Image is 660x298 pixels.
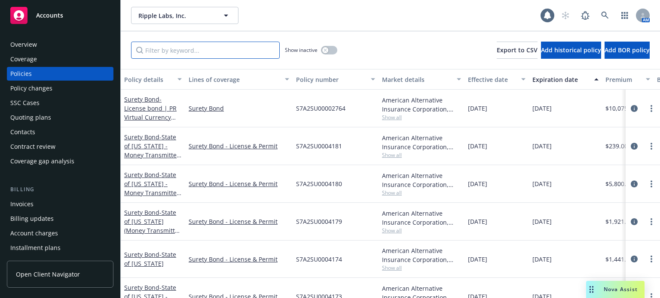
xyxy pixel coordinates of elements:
[629,141,639,151] a: circleInformation
[7,197,113,211] a: Invoices
[646,141,657,151] a: more
[382,264,461,271] span: Show all
[532,75,589,84] div: Expiration date
[586,281,645,298] button: Nova Assist
[7,140,113,154] a: Contract review
[382,133,461,151] div: American Alternative Insurance Corporation, [GEOGRAPHIC_DATA] Re
[10,38,37,51] div: Overview
[7,226,113,240] a: Account charges
[10,197,34,211] div: Invoices
[382,96,461,114] div: American Alternative Insurance Corporation, [GEOGRAPHIC_DATA] Re
[7,96,113,110] a: SSC Cases
[138,11,213,20] span: Ripple Labs, Inc.
[189,255,289,264] a: Surety Bond - License & Permit
[605,104,636,113] span: $10,075.00
[10,67,32,81] div: Policies
[285,46,318,54] span: Show inactive
[605,179,633,188] span: $5,800.00
[532,104,552,113] span: [DATE]
[124,95,177,130] a: Surety Bond
[36,12,63,19] span: Accounts
[189,179,289,188] a: Surety Bond - License & Permit
[382,246,461,264] div: American Alternative Insurance Corporation, [GEOGRAPHIC_DATA] Re
[382,171,461,189] div: American Alternative Insurance Corporation, [GEOGRAPHIC_DATA] Re
[296,141,342,151] span: S7A2SU0004181
[7,125,113,139] a: Contacts
[605,75,641,84] div: Premium
[604,286,638,293] span: Nova Assist
[629,217,639,227] a: circleInformation
[7,52,113,66] a: Coverage
[10,111,51,124] div: Quoting plans
[605,217,633,226] span: $1,921.00
[577,7,594,24] a: Report a Bug
[296,179,342,188] span: S7A2SU0004180
[10,226,58,240] div: Account charges
[596,7,614,24] a: Search
[124,208,181,244] a: Surety Bond
[382,189,461,196] span: Show all
[605,255,633,264] span: $1,441.00
[7,3,113,27] a: Accounts
[532,255,552,264] span: [DATE]
[7,212,113,226] a: Billing updates
[382,114,461,121] span: Show all
[497,42,538,59] button: Export to CSV
[296,255,342,264] span: S7A2SU0004174
[7,38,113,51] a: Overview
[497,46,538,54] span: Export to CSV
[382,227,461,234] span: Show all
[124,250,176,268] a: Surety Bond
[7,154,113,168] a: Coverage gap analysis
[468,75,516,84] div: Effective date
[468,179,487,188] span: [DATE]
[646,179,657,189] a: more
[541,42,601,59] button: Add historical policy
[557,7,574,24] a: Start snowing
[124,171,179,206] a: Surety Bond
[586,281,597,298] div: Drag to move
[646,254,657,264] a: more
[296,75,366,84] div: Policy number
[382,75,452,84] div: Market details
[468,104,487,113] span: [DATE]
[189,104,289,113] a: Surety Bond
[464,69,529,90] button: Effective date
[468,217,487,226] span: [DATE]
[616,7,633,24] a: Switch app
[7,111,113,124] a: Quoting plans
[10,212,54,226] div: Billing updates
[10,154,74,168] div: Coverage gap analysis
[605,46,650,54] span: Add BOR policy
[602,69,654,90] button: Premium
[10,241,61,255] div: Installment plans
[532,141,552,151] span: [DATE]
[16,270,80,279] span: Open Client Navigator
[10,125,35,139] div: Contacts
[532,217,552,226] span: [DATE]
[382,151,461,159] span: Show all
[296,217,342,226] span: S7A2SU0004179
[189,217,289,226] a: Surety Bond - License & Permit
[121,69,185,90] button: Policy details
[382,209,461,227] div: American Alternative Insurance Corporation, [GEOGRAPHIC_DATA] Re
[646,103,657,114] a: more
[532,179,552,188] span: [DATE]
[7,185,113,194] div: Billing
[379,69,464,90] button: Market details
[605,141,628,151] span: $239.00
[629,179,639,189] a: circleInformation
[131,42,280,59] input: Filter by keyword...
[7,81,113,95] a: Policy changes
[131,7,238,24] button: Ripple Labs, Inc.
[10,81,52,95] div: Policy changes
[468,141,487,151] span: [DATE]
[293,69,379,90] button: Policy number
[629,103,639,114] a: circleInformation
[7,241,113,255] a: Installment plans
[296,104,345,113] span: S7A2SU00002764
[189,141,289,151] a: Surety Bond - License & Permit
[10,52,37,66] div: Coverage
[189,75,280,84] div: Lines of coverage
[646,217,657,227] a: more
